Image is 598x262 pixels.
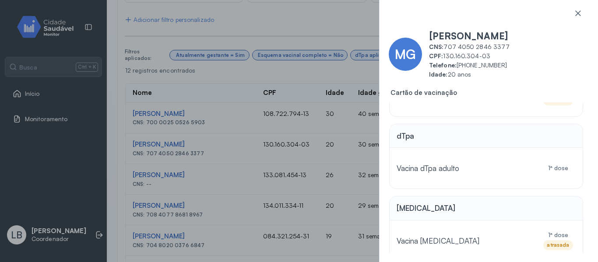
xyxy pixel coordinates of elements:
span: Vacina [MEDICAL_DATA] [397,236,479,245]
span: 20 anos [429,71,589,78]
b: Telefone: [429,61,457,69]
b: CPF: [429,52,443,59]
b: Idade: [429,70,448,78]
span: [PERSON_NAME] [429,30,589,42]
span: [MEDICAL_DATA] [397,203,455,213]
span: 1ª dose [548,164,569,172]
span: 130.160.304-03 [429,52,589,60]
span: MG [395,46,416,62]
span: 1ª dose [548,231,569,239]
span: dTpa [397,131,414,140]
span: Vacina dTpa adulto [397,164,459,173]
span: 707 4050 2846 3377 [429,43,589,51]
span: Cartão de vacinação [389,89,589,97]
b: CNS: [429,43,443,50]
div: atrasada [547,242,569,248]
span: [PHONE_NUMBER] [429,62,589,69]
